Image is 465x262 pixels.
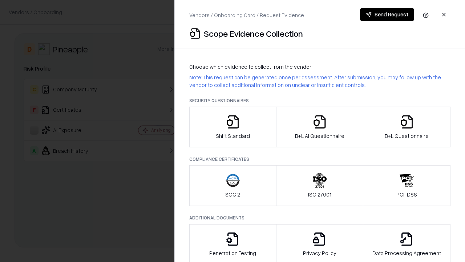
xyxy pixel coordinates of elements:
button: PCI-DSS [363,165,450,206]
button: B+L AI Questionnaire [276,107,364,147]
p: B+L AI Questionnaire [295,132,344,140]
p: Compliance Certificates [189,156,450,162]
button: Send Request [360,8,414,21]
p: Choose which evidence to collect from the vendor: [189,63,450,71]
p: Additional Documents [189,215,450,221]
button: Shift Standard [189,107,276,147]
p: Security Questionnaires [189,98,450,104]
p: Vendors / Onboarding Card / Request Evidence [189,11,304,19]
p: PCI-DSS [396,191,417,198]
p: Data Processing Agreement [372,249,441,257]
p: ISO 27001 [308,191,331,198]
button: ISO 27001 [276,165,364,206]
p: Penetration Testing [209,249,256,257]
button: SOC 2 [189,165,276,206]
p: Scope Evidence Collection [204,28,303,39]
p: SOC 2 [225,191,240,198]
p: Shift Standard [216,132,250,140]
p: B+L Questionnaire [385,132,429,140]
button: B+L Questionnaire [363,107,450,147]
p: Note: This request can be generated once per assessment. After submission, you may follow up with... [189,74,450,89]
p: Privacy Policy [303,249,336,257]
